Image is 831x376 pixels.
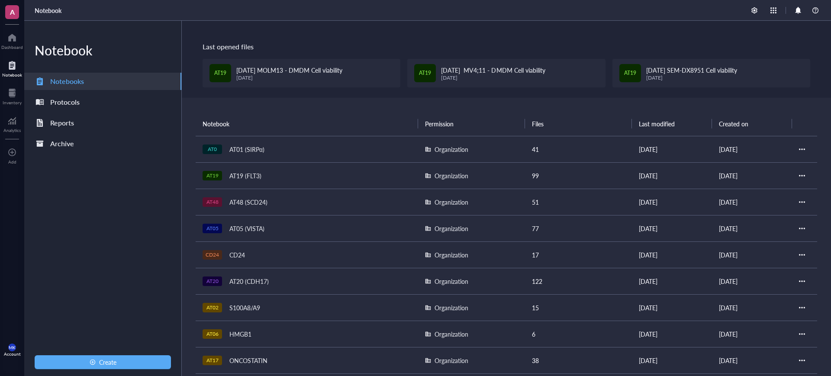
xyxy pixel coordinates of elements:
[4,351,21,357] div: Account
[525,189,632,215] td: 51
[435,356,468,365] div: Organization
[50,117,74,129] div: Reports
[712,294,792,321] td: [DATE]
[624,69,636,77] span: AT19
[632,347,712,373] td: [DATE]
[196,112,418,136] th: Notebook
[50,75,84,87] div: Notebooks
[225,170,265,182] div: AT19 (FLT3)
[24,93,181,111] a: Protocols
[525,112,632,136] th: Files
[632,294,712,321] td: [DATE]
[24,114,181,132] a: Reports
[632,241,712,268] td: [DATE]
[3,86,22,105] a: Inventory
[712,215,792,241] td: [DATE]
[435,303,468,312] div: Organization
[525,215,632,241] td: 77
[646,75,737,81] div: [DATE]
[24,135,181,152] a: Archive
[99,359,116,366] span: Create
[35,355,171,369] button: Create
[50,138,74,150] div: Archive
[8,159,16,164] div: Add
[441,75,545,81] div: [DATE]
[525,321,632,347] td: 6
[225,196,271,208] div: AT48 (SCD24)
[712,162,792,189] td: [DATE]
[24,73,181,90] a: Notebooks
[50,96,80,108] div: Protocols
[203,42,810,52] div: Last opened files
[632,162,712,189] td: [DATE]
[1,31,23,50] a: Dashboard
[712,347,792,373] td: [DATE]
[632,268,712,294] td: [DATE]
[712,241,792,268] td: [DATE]
[632,215,712,241] td: [DATE]
[3,128,21,133] div: Analytics
[632,136,712,162] td: [DATE]
[225,328,255,340] div: HMGB1
[525,162,632,189] td: 99
[225,249,249,261] div: CD24
[435,171,468,180] div: Organization
[419,69,431,77] span: AT19
[435,329,468,339] div: Organization
[3,114,21,133] a: Analytics
[525,268,632,294] td: 122
[225,354,271,366] div: ONCOSTATIN
[225,275,273,287] div: AT20 (CDH17)
[525,347,632,373] td: 38
[236,75,342,81] div: [DATE]
[441,66,545,74] span: [DATE] MV4;11 - DMDM Cell viability
[712,136,792,162] td: [DATE]
[3,100,22,105] div: Inventory
[24,42,181,59] div: Notebook
[525,241,632,268] td: 17
[632,112,712,136] th: Last modified
[435,197,468,207] div: Organization
[646,66,737,74] span: [DATE] SEM-DX8951 Cell viability
[632,321,712,347] td: [DATE]
[1,45,23,50] div: Dashboard
[435,145,468,154] div: Organization
[525,136,632,162] td: 41
[632,189,712,215] td: [DATE]
[225,143,268,155] div: AT01 (SIRPα)
[214,69,226,77] span: AT19
[10,6,15,17] span: A
[712,112,792,136] th: Created on
[525,294,632,321] td: 15
[712,268,792,294] td: [DATE]
[435,276,468,286] div: Organization
[712,321,792,347] td: [DATE]
[2,58,22,77] a: Notebook
[435,250,468,260] div: Organization
[9,345,16,350] span: MK
[712,189,792,215] td: [DATE]
[225,302,264,314] div: S100A8/A9
[435,224,468,233] div: Organization
[35,6,61,14] a: Notebook
[2,72,22,77] div: Notebook
[236,66,342,74] span: [DATE] MOLM13 - DMDM Cell viability
[225,222,268,235] div: AT05 (VISTA)
[418,112,525,136] th: Permission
